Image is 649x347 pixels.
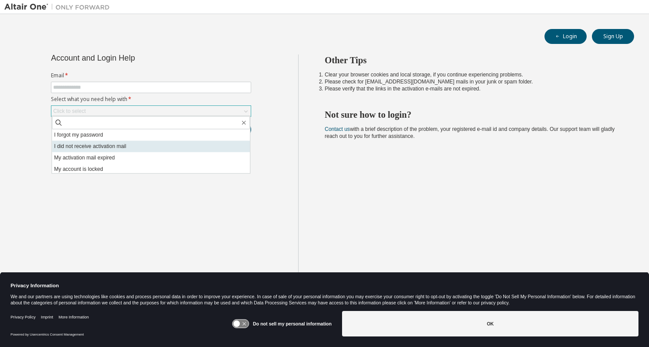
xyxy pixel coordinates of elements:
li: I forgot my password [52,129,250,141]
a: Contact us [325,126,350,132]
li: Please check for [EMAIL_ADDRESS][DOMAIN_NAME] mails in your junk or spam folder. [325,78,619,85]
button: Sign Up [592,29,634,44]
img: Altair One [4,3,114,11]
label: Select what you need help with [51,96,251,103]
div: Account and Login Help [51,54,211,61]
li: Please verify that the links in the activation e-mails are not expired. [325,85,619,92]
li: Clear your browser cookies and local storage, if you continue experiencing problems. [325,71,619,78]
h2: Not sure how to login? [325,109,619,120]
label: Email [51,72,251,79]
button: Login [544,29,587,44]
div: Click to select [51,106,251,116]
span: with a brief description of the problem, your registered e-mail id and company details. Our suppo... [325,126,615,139]
h2: Other Tips [325,54,619,66]
div: Click to select [53,108,86,115]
